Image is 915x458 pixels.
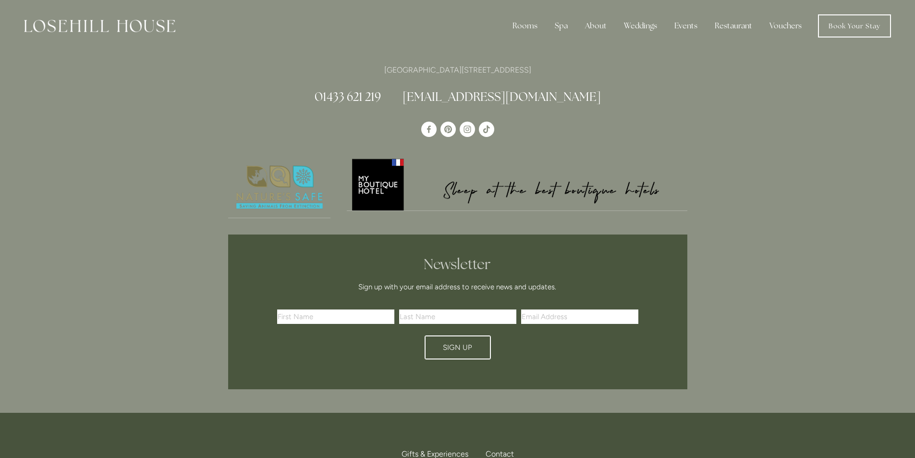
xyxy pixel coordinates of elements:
div: About [577,16,614,36]
div: Weddings [616,16,665,36]
a: TikTok [479,122,494,137]
h2: Newsletter [281,256,635,273]
p: [GEOGRAPHIC_DATA][STREET_ADDRESS] [228,63,687,76]
a: My Boutique Hotel - Logo [347,157,687,211]
div: Rooms [505,16,545,36]
span: Sign Up [443,343,472,352]
p: Sign up with your email address to receive news and updates. [281,281,635,293]
a: Vouchers [762,16,809,36]
div: Restaurant [707,16,760,36]
img: Losehill House [24,20,175,32]
input: Last Name [399,309,516,324]
a: Instagram [460,122,475,137]
a: [EMAIL_ADDRESS][DOMAIN_NAME] [403,89,601,104]
a: Book Your Stay [818,14,891,37]
img: Nature's Safe - Logo [228,157,331,218]
div: Spa [547,16,575,36]
input: Email Address [521,309,638,324]
a: Pinterest [440,122,456,137]
input: First Name [277,309,394,324]
button: Sign Up [425,335,491,359]
img: My Boutique Hotel - Logo [347,157,687,210]
div: Events [667,16,705,36]
a: 01433 621 219 [315,89,381,104]
a: Losehill House Hotel & Spa [421,122,437,137]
